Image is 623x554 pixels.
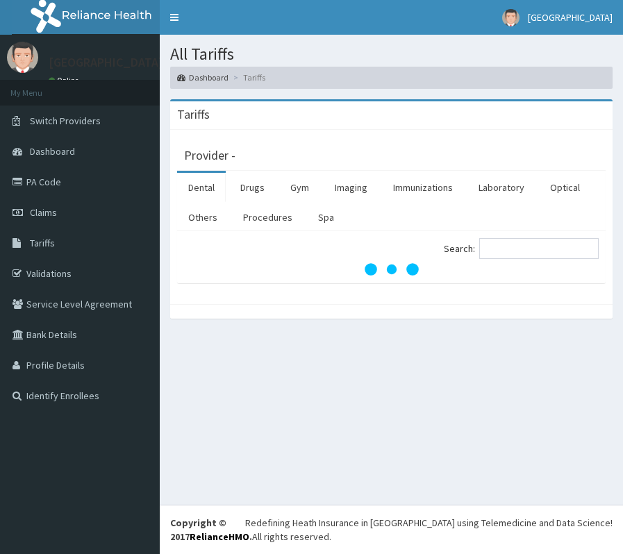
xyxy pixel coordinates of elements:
p: [GEOGRAPHIC_DATA] [49,56,163,69]
span: Claims [30,206,57,219]
a: Drugs [229,173,276,202]
a: Procedures [232,203,304,232]
li: Tariffs [230,72,265,83]
a: Spa [307,203,345,232]
input: Search: [479,238,599,259]
a: Online [49,76,82,85]
h3: Provider - [184,149,235,162]
a: Optical [539,173,591,202]
span: Switch Providers [30,115,101,127]
img: User Image [502,9,520,26]
a: Dental [177,173,226,202]
img: User Image [7,42,38,73]
a: Laboratory [467,173,535,202]
a: RelianceHMO [190,530,249,543]
strong: Copyright © 2017 . [170,517,252,543]
span: Tariffs [30,237,55,249]
a: Gym [279,173,320,202]
h1: All Tariffs [170,45,613,63]
a: Others [177,203,229,232]
div: Redefining Heath Insurance in [GEOGRAPHIC_DATA] using Telemedicine and Data Science! [245,516,613,530]
span: [GEOGRAPHIC_DATA] [528,11,613,24]
a: Dashboard [177,72,229,83]
span: Dashboard [30,145,75,158]
h3: Tariffs [177,108,210,121]
svg: audio-loading [364,242,420,297]
footer: All rights reserved. [160,505,623,554]
a: Imaging [324,173,379,202]
a: Immunizations [382,173,464,202]
label: Search: [444,238,599,259]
